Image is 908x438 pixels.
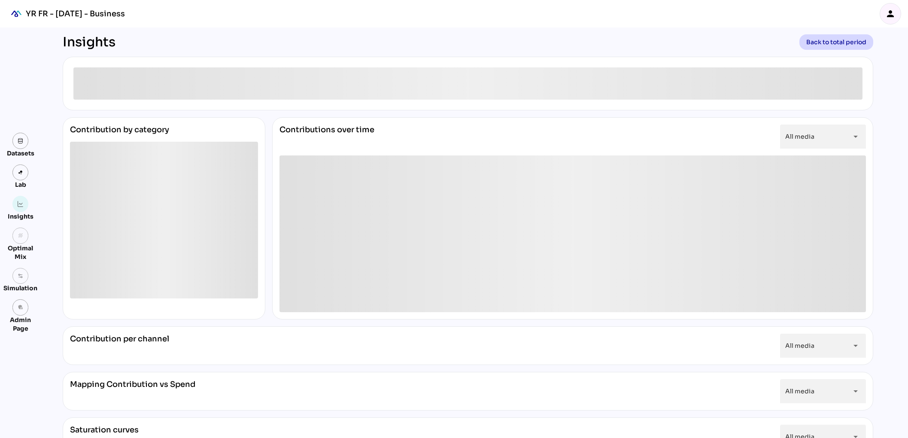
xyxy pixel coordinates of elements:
[7,4,26,23] div: mediaROI
[18,138,24,144] img: data.svg
[18,233,24,239] i: grain
[70,125,258,142] div: Contribution by category
[7,149,34,158] div: Datasets
[785,133,814,140] span: All media
[785,387,814,395] span: All media
[850,131,861,142] i: arrow_drop_down
[18,170,24,176] img: lab.svg
[18,304,24,310] i: admin_panel_settings
[3,244,37,261] div: Optimal Mix
[806,37,866,47] span: Back to total period
[850,341,861,351] i: arrow_drop_down
[785,342,814,350] span: All media
[70,379,195,403] div: Mapping Contribution vs Spend
[26,9,125,19] div: YR FR - [DATE] - Business
[18,201,24,207] img: graph.svg
[3,316,37,333] div: Admin Page
[279,125,374,149] div: Contributions over time
[850,386,861,396] i: arrow_drop_down
[8,212,33,221] div: Insights
[18,273,24,279] img: settings.svg
[11,180,30,189] div: Lab
[70,334,169,358] div: Contribution per channel
[3,284,37,292] div: Simulation
[63,34,115,50] div: Insights
[885,9,896,19] i: person
[799,34,873,50] button: Back to total period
